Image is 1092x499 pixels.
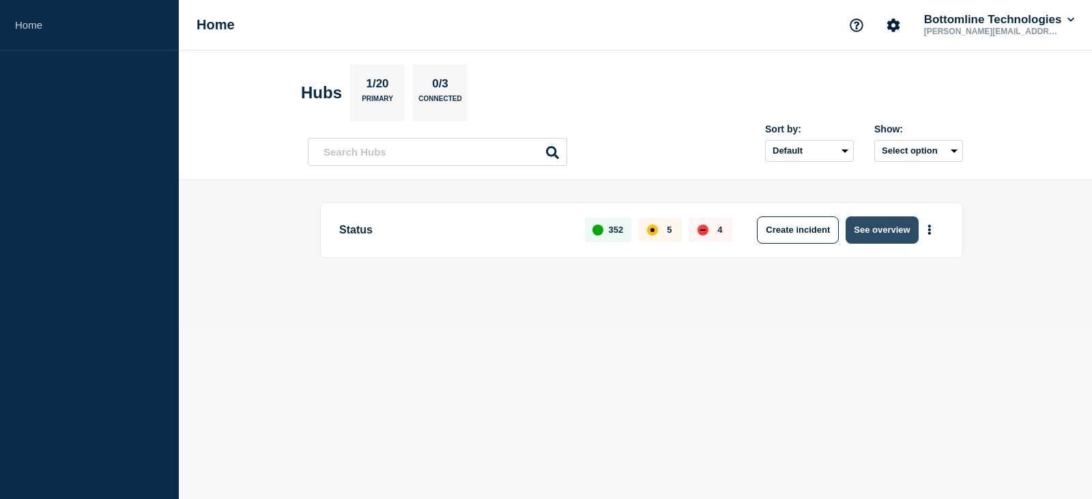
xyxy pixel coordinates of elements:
button: Account settings [879,11,908,40]
div: up [592,225,603,236]
button: Bottomline Technologies [921,13,1077,27]
p: 4 [717,225,722,235]
div: down [698,225,708,236]
button: Select option [874,140,963,162]
h1: Home [197,17,235,33]
p: Primary [362,95,393,109]
div: Show: [874,124,963,134]
p: 5 [667,225,672,235]
button: Support [842,11,871,40]
select: Sort by [765,140,854,162]
button: Create incident [757,216,839,244]
p: Status [339,216,569,244]
p: 0/3 [427,77,454,95]
div: Sort by: [765,124,854,134]
p: 1/20 [361,77,394,95]
p: 352 [609,225,624,235]
p: [PERSON_NAME][EMAIL_ADDRESS][PERSON_NAME][DOMAIN_NAME] [921,27,1063,36]
button: More actions [921,217,938,242]
input: Search Hubs [308,138,567,166]
h2: Hubs [301,83,342,102]
button: See overview [846,216,918,244]
p: Connected [418,95,461,109]
div: affected [647,225,658,236]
